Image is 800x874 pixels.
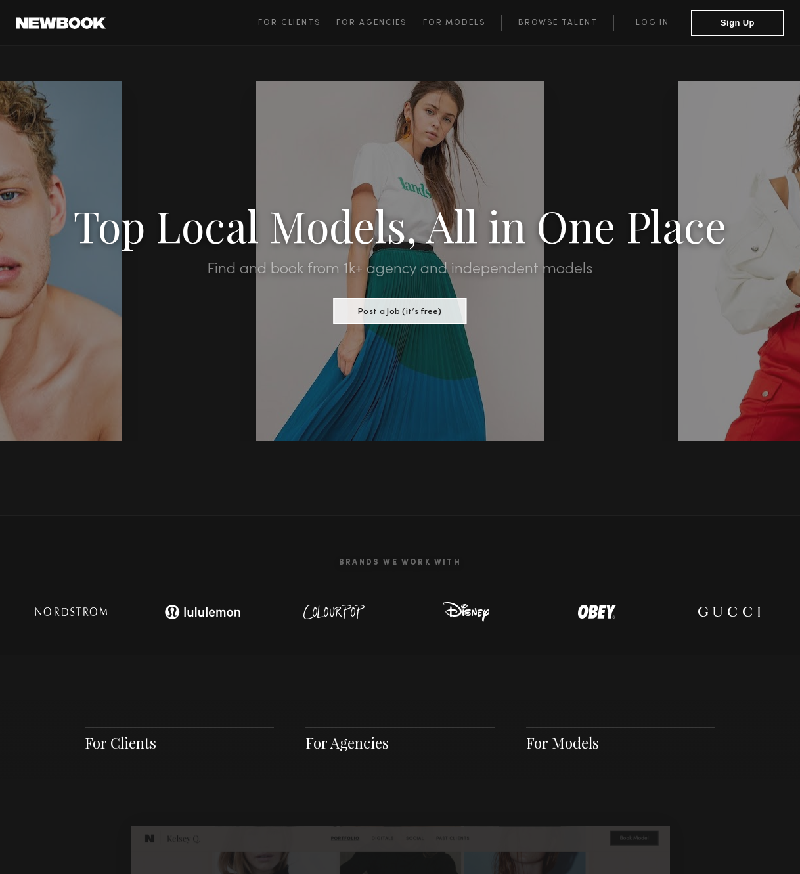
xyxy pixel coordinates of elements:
img: logo-disney.svg [423,599,508,625]
span: For Agencies [336,19,407,27]
a: For Agencies [305,733,389,753]
a: Browse Talent [501,15,613,31]
span: For Models [423,19,485,27]
span: For Clients [258,19,321,27]
button: Sign Up [691,10,784,36]
a: For Models [526,733,599,753]
img: logo-obey.svg [554,599,640,625]
button: Post a Job (it’s free) [333,298,466,324]
a: For Clients [85,733,156,753]
h1: Top Local Models, All in One Place [60,205,740,246]
img: logo-lulu.svg [157,599,249,625]
a: For Agencies [336,15,422,31]
h2: Brands We Work With [6,542,794,583]
img: logo-nordstrom.svg [26,599,118,625]
a: Post a Job (it’s free) [333,303,466,317]
a: Log in [613,15,691,31]
img: logo-colour-pop.svg [292,599,377,625]
a: For Models [423,15,502,31]
img: logo-gucci.svg [686,599,771,625]
a: For Clients [258,15,336,31]
h2: Find and book from 1k+ agency and independent models [60,261,740,277]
